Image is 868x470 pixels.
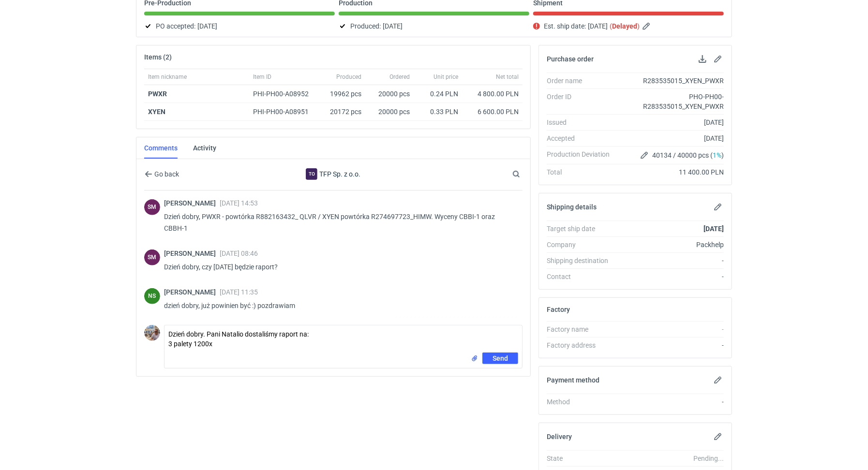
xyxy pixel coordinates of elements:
h2: Delivery [547,433,572,441]
em: ) [637,22,640,30]
strong: [DATE] [703,225,724,233]
a: PWXR [148,90,167,98]
div: Factory name [547,324,617,334]
div: 19962 pcs [322,85,365,103]
div: Method [547,397,617,407]
div: State [547,454,617,463]
button: Go back [144,168,180,180]
h2: Items (2) [144,53,172,61]
a: XYEN [148,108,165,116]
div: Order name [547,76,617,86]
span: [PERSON_NAME] [164,199,220,207]
span: Ordered [389,73,410,81]
div: 6 600.00 PLN [466,107,519,117]
span: Item ID [253,73,271,81]
button: Edit shipping details [712,201,724,213]
a: Activity [193,137,216,159]
div: Production Deviation [547,149,617,161]
button: Edit delivery details [712,431,724,442]
span: Item nickname [148,73,187,81]
div: Produced: [339,20,529,32]
span: 40134 / 40000 pcs ( ) [652,150,724,160]
div: 20000 pcs [365,85,414,103]
div: PHI-PH00-A08952 [253,89,318,99]
h2: Factory [547,306,570,313]
button: Edit purchase order [712,53,724,65]
div: TFP Sp. z o.o. [254,168,413,180]
em: Pending... [693,455,724,462]
h2: Purchase order [547,55,594,63]
div: 20172 pcs [322,103,365,121]
div: Contact [547,272,617,281]
div: - [617,397,724,407]
div: 20000 pcs [365,103,414,121]
div: 0.24 PLN [418,89,458,99]
strong: Delayed [612,22,637,30]
span: Send [493,355,508,362]
span: [DATE] 08:46 [220,250,258,257]
div: - [617,324,724,334]
div: R283535015_XYEN_PWXR [617,76,724,86]
em: ( [610,22,612,30]
span: Net total [496,73,519,81]
div: TFP Sp. z o.o. [306,168,317,180]
div: PO accepted: [144,20,335,32]
span: 1% [713,151,721,159]
p: Dzień dobry, PWXR - powtórka R882163432_ QLVR / XYEN powtórka R274697723_HIMW. Wyceny CBBI-1 oraz... [164,211,515,234]
p: dzień dobry, już powinien być :) pozdrawiam [164,300,515,311]
div: - [617,256,724,265]
figcaption: SM [144,250,160,265]
button: Edit payment method [712,374,724,386]
p: Dzień dobry, czy [DATE] będzie raport? [164,261,515,273]
div: Est. ship date: [533,20,724,32]
span: Go back [152,171,179,177]
span: [DATE] [383,20,403,32]
span: [PERSON_NAME] [164,250,220,257]
div: - [617,340,724,350]
figcaption: NS [144,288,160,304]
span: [DATE] [197,20,217,32]
div: [DATE] [617,133,724,143]
button: Download PO [697,53,708,65]
div: PHI-PH00-A08951 [253,107,318,117]
div: 0.33 PLN [418,107,458,117]
div: Issued [547,117,617,127]
button: Send [482,352,518,364]
figcaption: SM [144,199,160,215]
div: Natalia Stępak [144,288,160,304]
a: Comments [144,137,178,159]
div: PHO-PH00-R283535015_XYEN_PWXR [617,92,724,111]
button: Edit estimated shipping date [642,20,653,32]
div: 11 400.00 PLN [617,167,724,177]
div: Factory address [547,340,617,350]
figcaption: To [306,168,317,180]
button: Edit production Deviation [639,149,650,161]
h2: Shipping details [547,203,597,211]
div: Company [547,240,617,250]
span: [DATE] [588,20,608,32]
div: Shipping destination [547,256,617,265]
textarea: Dzień dobry. Pani Natalio dostaliśmy raport na: 3 palety 1200x [165,325,522,352]
input: Search [510,168,541,180]
div: Sebastian Markut [144,250,160,265]
div: - [617,272,724,281]
h2: Payment method [547,376,599,384]
span: Produced [336,73,361,81]
div: 4 800.00 PLN [466,89,519,99]
span: [DATE] 14:53 [220,199,258,207]
img: Michał Palasek [144,325,160,341]
span: Unit price [434,73,458,81]
div: Order ID [547,92,617,111]
span: [DATE] 11:35 [220,288,258,296]
div: Accepted [547,133,617,143]
div: Total [547,167,617,177]
div: [DATE] [617,117,724,127]
div: Packhelp [617,240,724,250]
span: [PERSON_NAME] [164,288,220,296]
div: Sebastian Markut [144,199,160,215]
div: Target ship date [547,224,617,234]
